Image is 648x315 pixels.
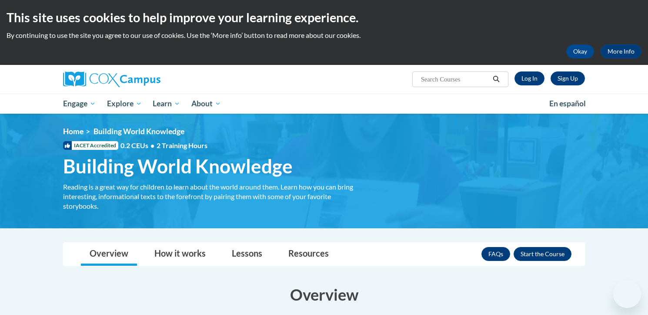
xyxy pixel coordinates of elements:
span: • [150,141,154,149]
div: Main menu [50,94,598,114]
a: Log In [514,71,544,85]
span: Engage [63,98,96,109]
span: Building World Knowledge [94,127,184,136]
a: Cox Campus [63,71,228,87]
h3: Overview [63,284,585,305]
p: By continuing to use the site you agree to our use of cookies. Use the ‘More info’ button to read... [7,30,641,40]
button: Enroll [514,247,571,261]
div: Reading is a great way for children to learn about the world around them. Learn how you can bring... [63,182,363,211]
span: 0.2 CEUs [120,141,207,150]
button: Okay [566,44,594,58]
a: Learn [147,94,186,114]
a: About [186,94,227,114]
a: Resources [280,243,337,266]
a: Register [551,71,585,85]
button: Search [490,74,503,85]
a: Overview [81,243,137,266]
img: Cox Campus [63,71,160,87]
span: 2 Training Hours [157,141,207,149]
a: Engage [57,94,101,114]
a: FAQs [481,247,510,261]
h2: This site uses cookies to help improve your learning experience. [7,9,641,26]
a: En español [544,95,591,113]
a: Home [63,127,84,136]
span: IACET Accredited [63,141,118,150]
a: Explore [101,94,147,114]
span: Building World Knowledge [63,155,293,178]
a: More Info [601,44,641,58]
span: En español [549,99,586,108]
input: Search Courses [420,74,490,85]
span: Learn [153,98,180,109]
span: About [191,98,221,109]
iframe: Button to launch messaging window [613,280,641,308]
a: Lessons [223,243,271,266]
a: How it works [146,243,214,266]
span: Explore [107,98,142,109]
